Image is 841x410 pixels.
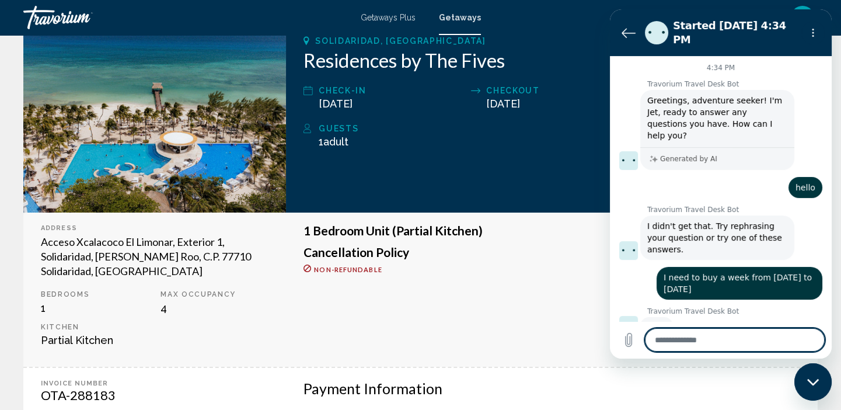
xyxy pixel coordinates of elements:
div: Acceso Xcalacoco El Limonar, Exterior 1, Solidaridad, [PERSON_NAME] Roo, C.P. 77710 Solidaridad, ... [41,235,268,279]
h3: Payment Information [303,380,800,397]
span: Non-refundable [314,266,382,273]
div: Checkout [486,84,633,98]
span: 1 [319,135,348,148]
div: Invoice Number [41,380,263,387]
p: Bedrooms [41,290,149,298]
div: Check-In [319,84,465,98]
a: Travorium [23,6,349,29]
span: Solidaridad, [GEOGRAPHIC_DATA] [315,36,486,46]
p: Kitchen [41,323,149,331]
button: User Menu [787,5,818,30]
div: Guests [319,121,800,135]
span: 4 [160,302,167,314]
div: OTA-288183 [41,387,263,403]
h3: 1 Bedroom Unit (Partial Kitchen) [303,224,800,237]
a: Getaways [439,13,481,22]
span: 1 [41,302,46,314]
a: Getaways Plus [361,13,416,22]
p: Max Occupancy [160,290,268,298]
iframe: Messaging window [610,9,832,359]
span: Partial Kitchen [41,334,113,346]
span: [DATE] [486,98,520,110]
div: Address [41,224,268,232]
span: Adult [323,135,348,148]
h3: Cancellation Policy [303,246,800,259]
h2: Residences by The Fives [303,48,800,72]
span: [DATE] [319,98,353,110]
iframe: Button to launch messaging window, conversation in progress [794,363,832,401]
